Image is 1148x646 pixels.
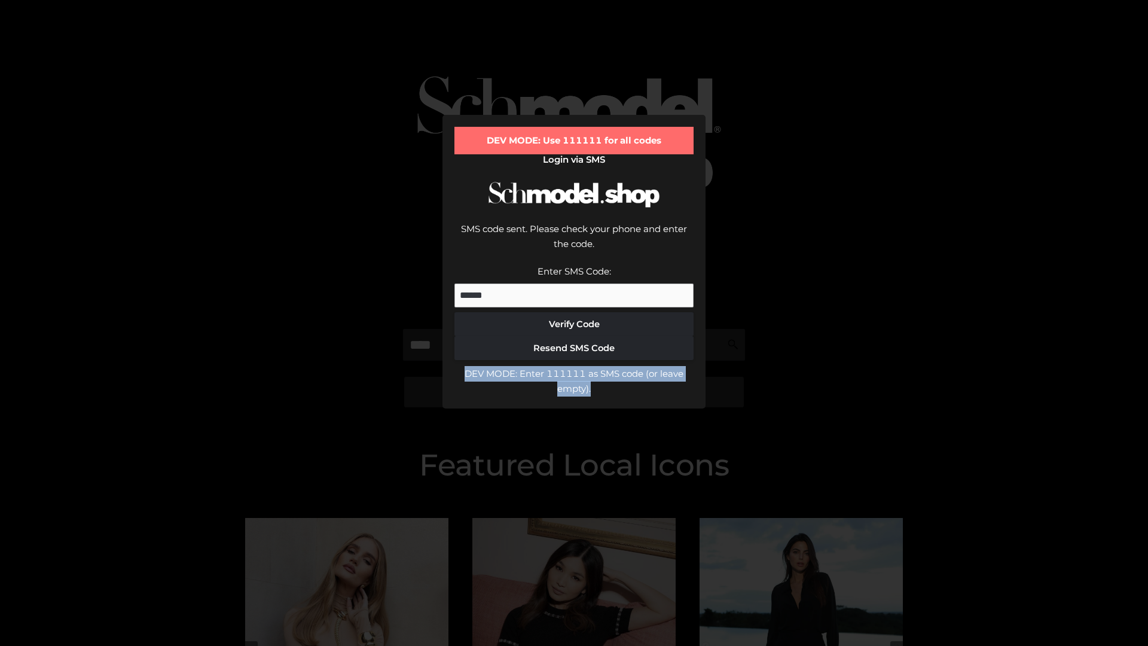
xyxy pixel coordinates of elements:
h2: Login via SMS [454,154,694,165]
button: Verify Code [454,312,694,336]
img: Schmodel Logo [484,171,664,218]
label: Enter SMS Code: [538,266,611,277]
div: SMS code sent. Please check your phone and enter the code. [454,221,694,264]
div: DEV MODE: Use 111111 for all codes [454,127,694,154]
button: Resend SMS Code [454,336,694,360]
div: DEV MODE: Enter 111111 as SMS code (or leave empty). [454,366,694,397]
